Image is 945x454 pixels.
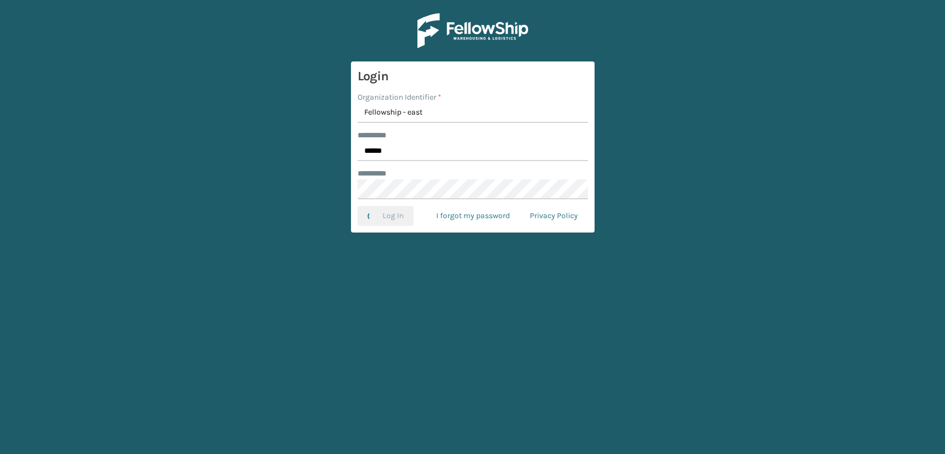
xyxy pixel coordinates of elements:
[358,206,414,226] button: Log In
[426,206,520,226] a: I forgot my password
[520,206,588,226] a: Privacy Policy
[358,68,588,85] h3: Login
[417,13,528,48] img: Logo
[358,91,441,103] label: Organization Identifier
